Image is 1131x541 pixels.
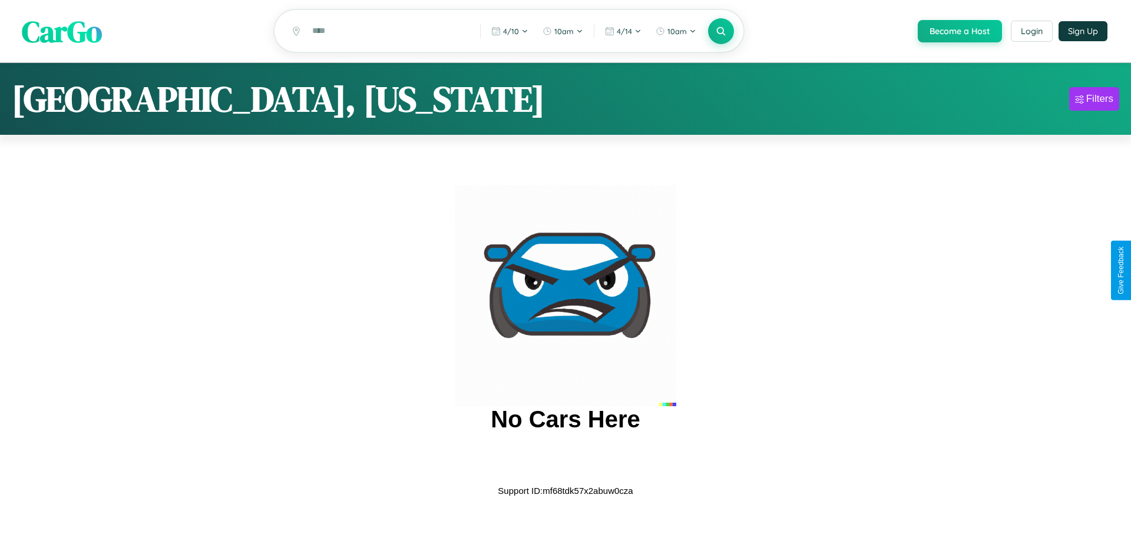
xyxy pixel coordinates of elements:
h1: [GEOGRAPHIC_DATA], [US_STATE] [12,75,545,123]
button: 4/14 [599,22,647,41]
p: Support ID: mf68tdk57x2abuw0cza [498,483,633,499]
button: Become a Host [918,20,1002,42]
button: 4/10 [485,22,534,41]
div: Filters [1086,93,1113,105]
span: 4 / 10 [503,26,519,36]
button: Filters [1069,87,1119,111]
span: 10am [667,26,687,36]
div: Give Feedback [1117,247,1125,294]
button: Login [1011,21,1053,42]
button: Sign Up [1059,21,1107,41]
img: car [455,185,676,406]
span: 4 / 14 [617,26,632,36]
button: 10am [537,22,589,41]
span: 10am [554,26,574,36]
button: 10am [650,22,702,41]
h2: No Cars Here [491,406,640,433]
span: CarGo [22,11,102,51]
